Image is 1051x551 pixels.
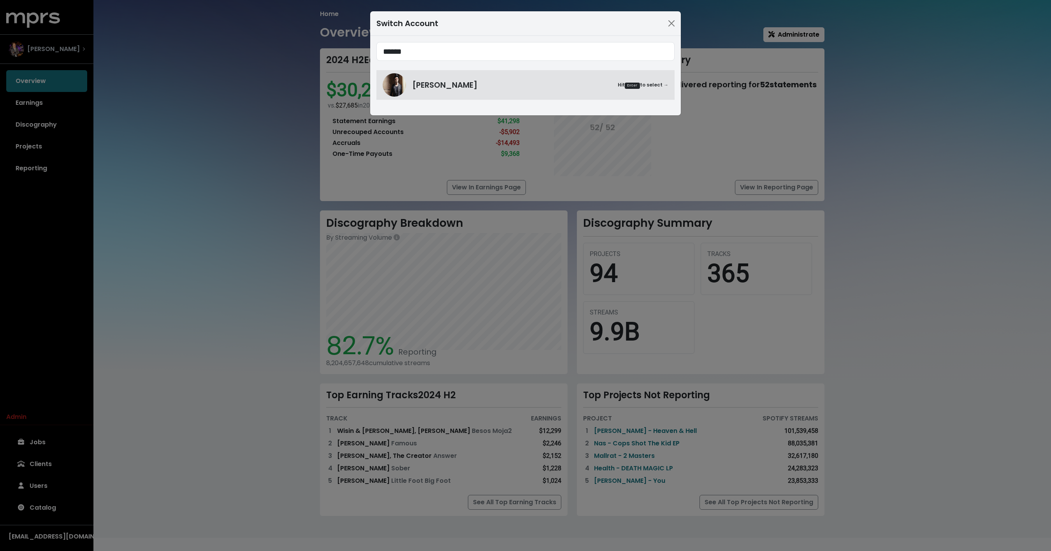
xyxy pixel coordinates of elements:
[376,70,675,100] a: Adam Anders[PERSON_NAME]HitEnterto select →
[376,18,438,29] div: Switch Account
[383,73,406,97] img: Adam Anders
[665,17,678,30] button: Close
[376,42,675,61] input: Search accounts
[618,81,668,89] small: Hit to select →
[412,79,478,91] span: [PERSON_NAME]
[625,83,640,89] kbd: Enter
